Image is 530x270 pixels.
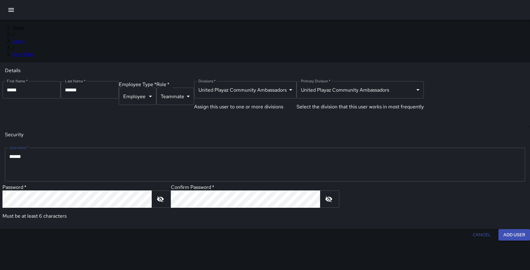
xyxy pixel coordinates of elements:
span: Security [5,131,24,138]
button: Cancel [470,229,493,241]
label: Username [9,145,28,150]
p: Assign this user to one or more divisions [194,103,297,110]
a: Users [12,38,25,44]
label: Password [2,184,171,190]
label: Role [156,81,194,88]
label: Employee Type [119,81,156,88]
label: Confirm Password [171,184,339,190]
label: First Name [7,78,28,84]
span: United Playaz Community Ambassadors [301,87,389,93]
label: Divisions [198,78,216,84]
div: Teammate [156,88,194,105]
button: Add User [498,229,530,241]
span: United Playaz Community Ambassadors [198,87,287,93]
span: Details [5,67,20,74]
p: Must be at least 6 characters [2,213,171,219]
label: Last Name [65,78,85,84]
a: New User [12,51,34,57]
p: Select the division that this user works in most frequently [297,103,424,110]
a: Team [12,25,24,31]
li: / [12,44,530,51]
label: Primary Division [301,78,330,84]
li: / [12,31,530,38]
div: Employee [119,88,156,105]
